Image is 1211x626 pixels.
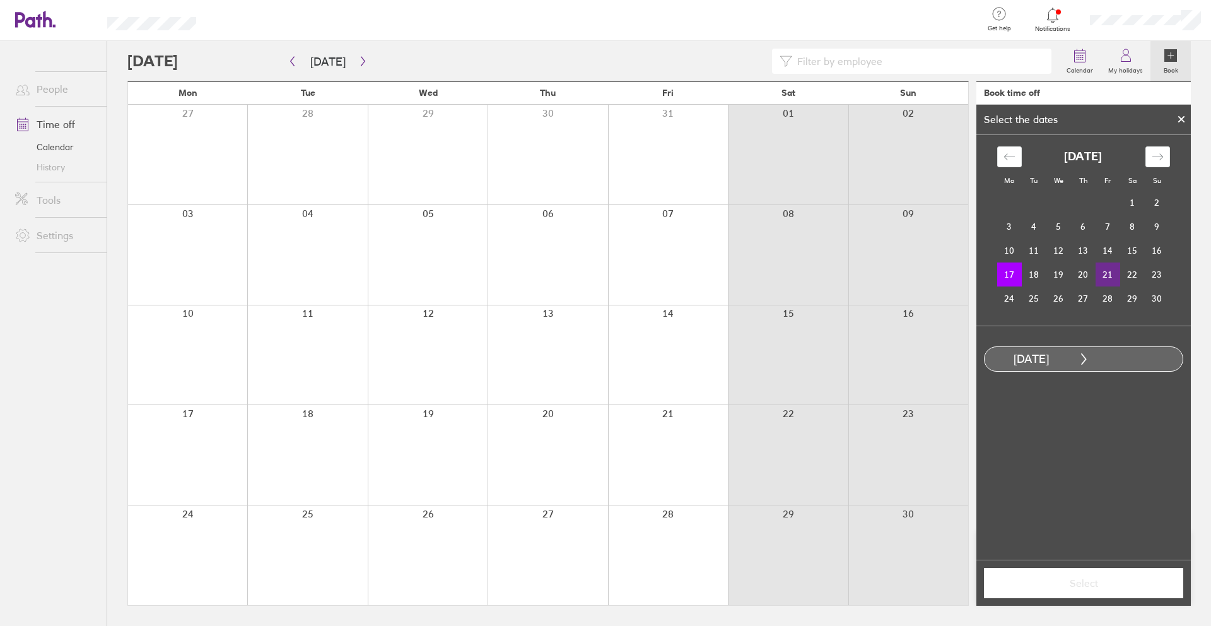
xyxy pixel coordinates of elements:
div: Book time off [984,88,1040,98]
a: Book [1150,41,1191,81]
small: Th [1079,176,1087,185]
a: My holidays [1101,41,1150,81]
label: My holidays [1101,63,1150,74]
button: [DATE] [300,51,356,72]
label: Calendar [1059,63,1101,74]
div: Move backward to switch to the previous month. [997,146,1022,167]
a: Settings [5,223,107,248]
div: Calendar [983,135,1184,326]
strong: [DATE] [1064,150,1102,163]
label: Book [1156,63,1186,74]
a: Tools [5,187,107,213]
td: Choose Tuesday, November 25, 2025 as your check-out date. It’s available. [1022,286,1046,310]
td: Choose Saturday, November 15, 2025 as your check-out date. It’s available. [1120,239,1145,263]
td: Choose Sunday, November 23, 2025 as your check-out date. It’s available. [1145,263,1169,286]
div: Select the dates [976,114,1065,125]
a: Time off [5,112,107,137]
td: Choose Sunday, November 30, 2025 as your check-out date. It’s available. [1145,286,1169,310]
td: Selected as start date. Monday, November 17, 2025 [997,263,1022,286]
td: Choose Thursday, November 27, 2025 as your check-out date. It’s available. [1071,286,1096,310]
span: Sat [781,88,795,98]
td: Choose Sunday, November 2, 2025 as your check-out date. It’s available. [1145,191,1169,215]
td: Choose Tuesday, November 11, 2025 as your check-out date. It’s available. [1022,239,1046,263]
td: Choose Friday, November 14, 2025 as your check-out date. It’s available. [1096,239,1120,263]
td: Choose Tuesday, November 18, 2025 as your check-out date. It’s available. [1022,263,1046,286]
td: Choose Friday, November 7, 2025 as your check-out date. It’s available. [1096,215,1120,239]
a: Notifications [1033,6,1074,33]
div: Move forward to switch to the next month. [1145,146,1170,167]
td: Choose Saturday, November 8, 2025 as your check-out date. It’s available. [1120,215,1145,239]
td: Choose Wednesday, November 19, 2025 as your check-out date. It’s available. [1046,263,1071,286]
small: Sa [1128,176,1137,185]
span: Sun [900,88,916,98]
button: Select [984,568,1183,598]
td: Choose Sunday, November 9, 2025 as your check-out date. It’s available. [1145,215,1169,239]
small: We [1054,176,1063,185]
td: Choose Friday, November 21, 2025 as your check-out date. It’s available. [1096,263,1120,286]
td: Choose Saturday, November 22, 2025 as your check-out date. It’s available. [1120,263,1145,286]
small: Fr [1104,176,1111,185]
a: History [5,157,107,177]
small: Mo [1004,176,1014,185]
a: Calendar [5,137,107,157]
span: Thu [540,88,556,98]
td: Choose Monday, November 10, 2025 as your check-out date. It’s available. [997,239,1022,263]
td: Choose Saturday, November 29, 2025 as your check-out date. It’s available. [1120,286,1145,310]
td: Choose Monday, November 24, 2025 as your check-out date. It’s available. [997,286,1022,310]
small: Tu [1030,176,1038,185]
td: Choose Saturday, November 1, 2025 as your check-out date. It’s available. [1120,191,1145,215]
span: Fri [662,88,674,98]
span: Get help [979,25,1020,32]
td: Choose Tuesday, November 4, 2025 as your check-out date. It’s available. [1022,215,1046,239]
td: Choose Sunday, November 16, 2025 as your check-out date. It’s available. [1145,239,1169,263]
td: Choose Thursday, November 13, 2025 as your check-out date. It’s available. [1071,239,1096,263]
span: Wed [419,88,438,98]
td: Choose Wednesday, November 5, 2025 as your check-out date. It’s available. [1046,215,1071,239]
div: [DATE] [985,353,1078,366]
td: Choose Thursday, November 6, 2025 as your check-out date. It’s available. [1071,215,1096,239]
span: Select [993,577,1174,589]
td: Choose Wednesday, November 26, 2025 as your check-out date. It’s available. [1046,286,1071,310]
a: People [5,76,107,102]
input: Filter by employee [792,49,1044,73]
td: Choose Wednesday, November 12, 2025 as your check-out date. It’s available. [1046,239,1071,263]
a: Calendar [1059,41,1101,81]
span: Tue [301,88,315,98]
td: Choose Thursday, November 20, 2025 as your check-out date. It’s available. [1071,263,1096,286]
small: Su [1153,176,1161,185]
span: Notifications [1033,25,1074,33]
td: Choose Monday, November 3, 2025 as your check-out date. It’s available. [997,215,1022,239]
td: Choose Friday, November 28, 2025 as your check-out date. It’s available. [1096,286,1120,310]
span: Mon [178,88,197,98]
